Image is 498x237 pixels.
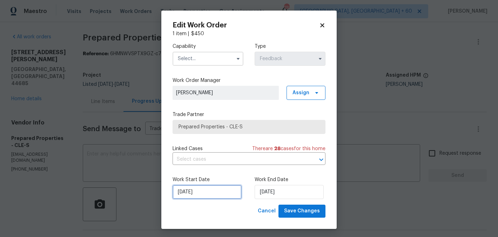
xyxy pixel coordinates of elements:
[173,30,325,37] div: 1 item |
[316,55,324,63] button: Show options
[179,123,319,130] span: Prepared Properties - CLE-S
[284,207,320,216] span: Save Changes
[173,77,325,84] label: Work Order Manager
[278,205,325,218] button: Save Changes
[173,154,306,165] input: Select cases
[173,111,325,118] label: Trade Partner
[234,55,242,63] button: Show options
[255,52,325,66] input: Select...
[191,31,204,36] span: $ 450
[173,176,243,183] label: Work Start Date
[173,22,319,29] h2: Edit Work Order
[316,155,326,165] button: Open
[255,185,324,199] input: M/D/YYYY
[173,145,203,152] span: Linked Cases
[292,89,309,96] span: Assign
[173,52,243,66] input: Select...
[258,207,276,216] span: Cancel
[255,205,278,218] button: Cancel
[173,185,242,199] input: M/D/YYYY
[176,89,275,96] span: [PERSON_NAME]
[274,146,281,151] span: 28
[255,176,325,183] label: Work End Date
[252,145,325,152] span: There are case s for this home
[173,43,243,50] label: Capability
[255,43,325,50] label: Type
